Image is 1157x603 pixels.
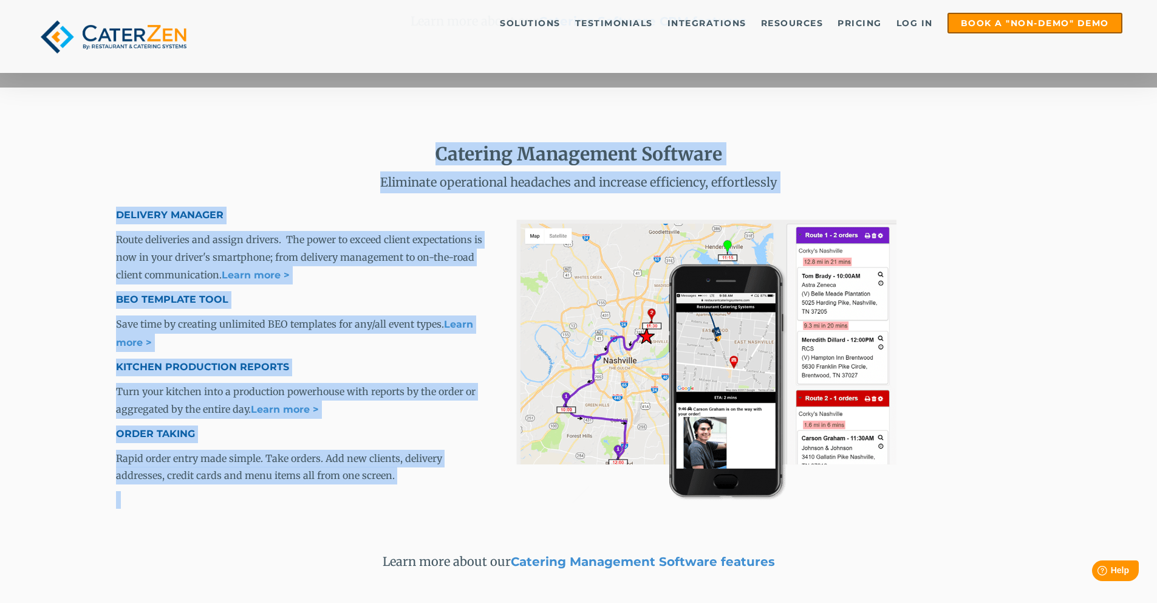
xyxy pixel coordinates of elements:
a: Log in [890,14,939,32]
span: DELIVERY MANAGER [116,209,224,221]
span: Learn more about our [383,554,775,569]
p: Rapid order entry made simple. Take orders. Add new clients, delivery addresses, credit cards and... [116,450,488,485]
span: Turn your kitchen into a production powerhouse with reports by the order or aggregated by the ent... [116,385,476,415]
a: Catering Management Software features [511,554,775,569]
div: Navigation Menu [220,13,1122,33]
a: Learn more > [222,269,290,281]
a: Solutions [494,14,567,32]
span: Eliminate operational headaches and increase efficiency, effortlessly [380,174,777,190]
a: Resources [755,14,830,32]
img: bbq-delivery-software [511,210,904,503]
a: Pricing [831,14,888,32]
span: Save time by creating unlimited BEO templates for any/all event types. [116,318,473,348]
iframe: Help widget launcher [1049,556,1144,590]
span: KITCHEN PRODUCTION REPORTS [116,361,289,373]
a: Learn more > [116,319,473,348]
p: Route deliveries and assign drivers. The power to exceed client expectations is now in your drive... [116,231,488,284]
a: Learn more > [251,404,319,415]
img: caterzen [35,13,193,61]
span: ORDER TAKING [116,428,195,439]
a: Integrations [661,14,753,32]
strong: BEO TEMPLATE TOOL [116,294,228,305]
a: Testimonials [569,14,659,32]
a: Book a "Non-Demo" Demo [947,13,1122,33]
span: Catering Management Software [435,142,722,165]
